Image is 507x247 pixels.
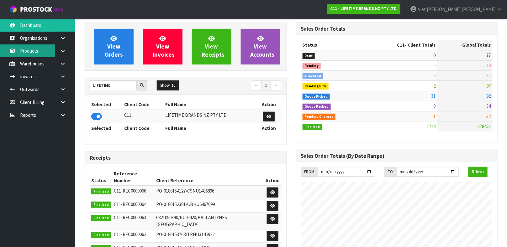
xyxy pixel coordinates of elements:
[487,93,491,99] span: 92
[468,167,488,177] button: Refresh
[261,80,271,90] a: 1
[303,104,331,110] span: Goods Packed
[433,52,436,58] span: 0
[270,80,281,90] a: →
[156,231,214,237] span: PO-0180153768/TRHU3145922
[433,83,436,89] span: 2
[427,123,436,129] span: 1728
[303,63,321,69] span: Pending
[431,93,436,99] span: 31
[91,202,111,208] span: Finalised
[487,73,491,79] span: 35
[94,29,134,64] a: ViewOrders
[113,169,155,186] th: Reference Number
[90,169,113,186] th: Status
[437,40,493,50] th: Global Totals
[53,7,63,13] small: WMS
[202,35,225,58] span: View Receipts
[462,6,495,12] span: [PERSON_NAME]
[157,80,179,90] button: Show: 10
[90,123,123,133] th: Selected
[487,52,491,58] span: 77
[105,35,123,58] span: View Orders
[156,188,214,194] span: PO-0180154127/CSNU1486896
[90,155,282,161] h3: Receipts
[123,100,164,110] th: Client Code
[251,80,262,90] a: ←
[256,123,281,133] th: Action
[90,80,137,90] input: Search clients
[192,29,231,64] a: ViewReceipts
[91,215,111,221] span: Finalised
[303,124,322,130] span: Finalised
[190,80,282,91] nav: Page navigation
[364,40,437,50] th: - Client Totals
[9,5,17,13] img: cube-alt.png
[301,40,364,50] th: Status
[91,232,111,238] span: Finalised
[251,35,275,58] span: View Accounts
[114,231,146,237] span: C11-REC0000062
[114,188,146,194] span: C11-REC0000066
[303,53,315,59] span: Draft
[327,4,400,14] a: C11 - LIFETIME BRANDS NZ PTY LTD
[433,113,436,119] span: 1
[256,100,281,110] th: Action
[241,29,280,64] a: ViewAccounts
[301,26,493,32] h3: Sales Order Totals
[478,123,491,129] span: 378453
[114,214,146,220] span: C11-REC0000063
[164,110,256,123] td: LIFETIME BRANDS NZ PTY LTD
[385,167,396,177] div: TO
[90,100,123,110] th: Selected
[123,110,164,123] td: C11
[418,6,461,12] span: Viet [PERSON_NAME]
[487,103,491,109] span: 34
[156,201,215,207] span: PO-0180152381/CBHU6467099
[164,100,256,110] th: Full Name
[20,5,52,13] span: ProStock
[303,73,324,80] span: Allocated
[155,169,264,186] th: Client Reference
[264,169,281,186] th: Action
[301,167,318,177] div: FROM
[397,42,405,48] span: C11
[433,63,436,69] span: 0
[301,153,493,159] h3: Sales Order Totals (By Date Range)
[156,214,227,227] span: 0821090390/PU-6420/BALLANTYNES [GEOGRAPHIC_DATA]
[303,114,336,120] span: Pending Charges
[303,94,330,100] span: Goods Picked
[91,188,111,195] span: Finalised
[303,83,329,90] span: Pending Pick
[114,201,146,207] span: C11-REC0000064
[487,63,491,69] span: 14
[433,73,436,79] span: 0
[153,35,175,58] span: View Invoices
[123,123,164,133] th: Client Code
[164,123,256,133] th: Full Name
[143,29,182,64] a: ViewInvoices
[487,113,491,119] span: 32
[433,103,436,109] span: 0
[487,83,491,89] span: 97
[330,6,397,11] strong: C11 - LIFETIME BRANDS NZ PTY LTD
